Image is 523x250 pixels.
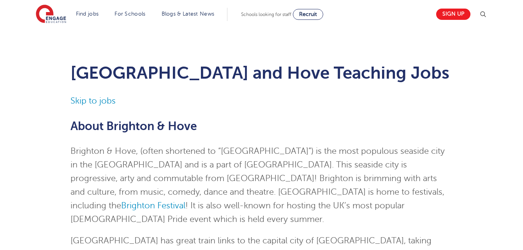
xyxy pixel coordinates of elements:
[436,9,470,20] a: Sign up
[36,5,66,24] img: Engage Education
[114,11,145,17] a: For Schools
[121,201,185,210] a: Brighton Festival
[76,11,99,17] a: Find jobs
[70,144,453,226] p: Brighton & Hove, (often shortened to “[GEOGRAPHIC_DATA]”) is the most populous seaside city in th...
[70,120,453,133] h2: About Brighton & Hove
[162,11,215,17] a: Blogs & Latest News
[70,63,453,83] h1: [GEOGRAPHIC_DATA] and Hove Teaching Jobs
[293,9,323,20] a: Recruit
[241,12,291,17] span: Schools looking for staff
[299,11,317,17] span: Recruit
[70,96,116,106] a: Skip to jobs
